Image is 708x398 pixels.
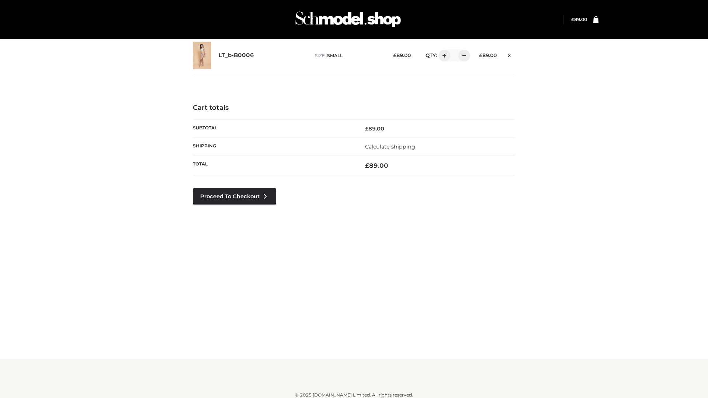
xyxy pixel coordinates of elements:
img: Schmodel Admin 964 [293,5,403,34]
bdi: 89.00 [571,17,587,22]
th: Shipping [193,137,354,156]
bdi: 89.00 [365,162,388,169]
th: Subtotal [193,119,354,137]
th: Total [193,156,354,175]
div: QTY: [418,50,468,62]
span: £ [365,125,368,132]
bdi: 89.00 [479,52,497,58]
span: £ [365,162,369,169]
bdi: 89.00 [365,125,384,132]
img: LT_b-B0006 - SMALL [193,42,211,69]
span: £ [571,17,574,22]
span: SMALL [327,53,343,58]
a: £89.00 [571,17,587,22]
span: £ [393,52,396,58]
a: Calculate shipping [365,143,415,150]
p: size : [315,52,382,59]
a: LT_b-B0006 [219,52,254,59]
a: Remove this item [504,50,515,59]
bdi: 89.00 [393,52,411,58]
h4: Cart totals [193,104,515,112]
span: £ [479,52,482,58]
a: Proceed to Checkout [193,188,276,205]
